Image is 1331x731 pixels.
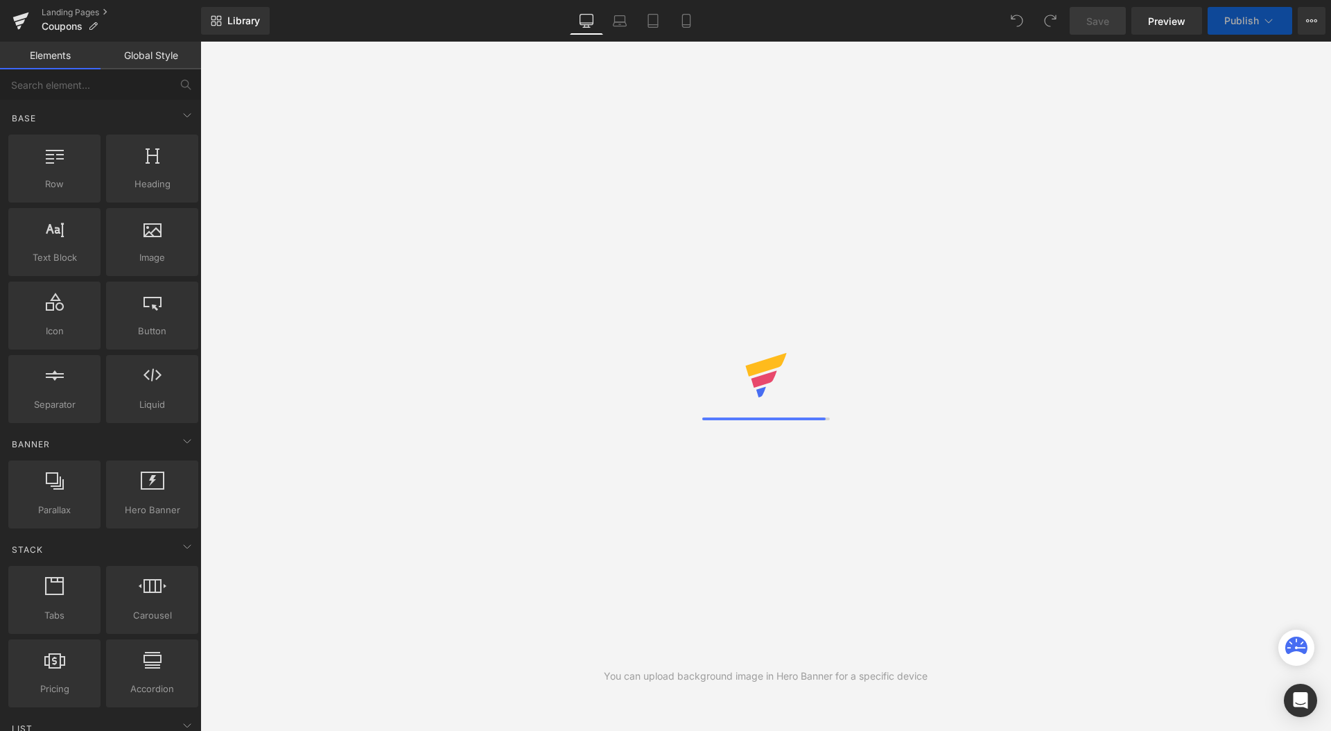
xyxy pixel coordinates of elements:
span: Pricing [12,682,96,696]
span: Coupons [42,21,82,32]
span: Text Block [12,250,96,265]
span: Library [227,15,260,27]
span: Carousel [110,608,194,623]
span: Banner [10,438,51,451]
span: Publish [1224,15,1259,26]
a: Tablet [636,7,670,35]
span: Base [10,112,37,125]
button: Publish [1208,7,1292,35]
span: Tabs [12,608,96,623]
a: New Library [201,7,270,35]
span: Button [110,324,194,338]
button: Redo [1036,7,1064,35]
span: Accordion [110,682,194,696]
div: Open Intercom Messenger [1284,684,1317,717]
span: Hero Banner [110,503,194,517]
span: Heading [110,177,194,191]
a: Global Style [101,42,201,69]
span: Save [1086,14,1109,28]
div: You can upload background image in Hero Banner for a specific device [604,669,928,684]
button: More [1298,7,1325,35]
a: Mobile [670,7,703,35]
button: Undo [1003,7,1031,35]
a: Landing Pages [42,7,201,18]
a: Laptop [603,7,636,35]
span: Stack [10,543,44,556]
a: Preview [1131,7,1202,35]
span: Icon [12,324,96,338]
span: Preview [1148,14,1185,28]
span: Row [12,177,96,191]
span: Separator [12,397,96,412]
span: Image [110,250,194,265]
a: Desktop [570,7,603,35]
span: Liquid [110,397,194,412]
span: Parallax [12,503,96,517]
